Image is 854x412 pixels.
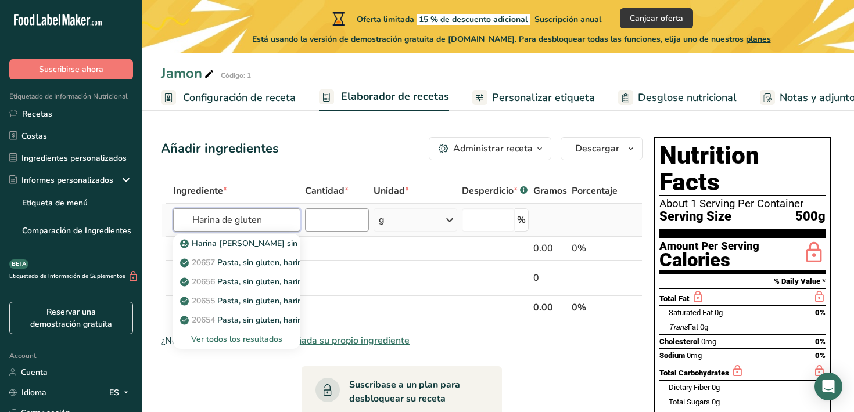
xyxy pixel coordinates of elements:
span: 0g [700,323,708,331]
a: 20657Pasta, sin gluten, harina de maíz y arroz, cocida [173,253,300,272]
div: Ver todos los resultados [182,333,291,345]
div: ES [109,386,133,400]
span: Sodium [659,351,685,360]
div: 0% [572,241,618,255]
span: 20657 [192,257,215,268]
span: 0g [712,383,720,392]
span: 0% [815,337,826,346]
div: ¿No encuentra su ingrediente? [161,334,643,348]
span: Canjear oferta [630,12,683,24]
span: 15 % de descuento adicional [417,14,530,25]
div: 0.00 [533,241,567,255]
span: Desglose nutricional [638,90,737,106]
span: Cantidad [305,184,349,198]
span: Ingrediente [173,184,227,198]
th: Totales netos [171,295,531,319]
span: 20656 [192,276,215,287]
a: 20655Pasta, sin gluten, harina de maíz y harina de quinua, cocida, COSECHA ANTIGUA [173,291,300,310]
span: 20655 [192,295,215,306]
span: Personalizar etiqueta [492,90,595,106]
div: Añadir ingredientes [161,139,279,158]
span: Total Fat [659,294,690,303]
a: Personalizar etiqueta [472,85,595,111]
a: 20656Pasta, sin gluten, harina de arroz y extracto de salvado de arroz, cocida, [PERSON_NAME] [173,272,300,291]
span: Unidad [374,184,409,198]
span: Porcentaje [572,184,618,198]
a: Reservar una demostración gratuita [9,302,133,334]
a: Idioma [9,382,46,403]
div: Código: 1 [221,70,251,81]
span: Total Sugars [669,397,710,406]
span: Añada su propio ingrediente [289,334,410,348]
button: Descargar [561,137,643,160]
th: 0.00 [531,295,569,319]
span: 500g [795,209,826,224]
div: Calories [659,252,759,269]
span: Configuración de receta [183,90,296,106]
div: Oferta limitada [330,12,601,26]
span: Está usando la versión de demostración gratuita de [DOMAIN_NAME]. Para desbloquear todas las func... [252,33,771,45]
span: Saturated Fat [669,308,713,317]
span: 0% [815,308,826,317]
span: Descargar [575,142,619,156]
a: Harina [PERSON_NAME] sin gluten [173,234,300,253]
span: 0mg [701,337,716,346]
button: Canjear oferta [620,8,693,28]
span: 0mg [687,351,702,360]
span: Dietary Fiber [669,383,710,392]
div: g [379,213,385,227]
span: Suscripción anual [534,14,601,25]
div: Ver todos los resultados [173,330,300,349]
i: Trans [669,323,688,331]
div: Suscríbase a un plan para desbloquear su receta [349,378,479,406]
span: Total Carbohydrates [659,368,729,377]
div: Desperdicio [462,184,528,198]
div: About 1 Serving Per Container [659,198,826,209]
span: 0g [712,397,720,406]
span: Suscribirse ahora [39,63,103,75]
th: 0% [569,295,620,319]
p: Pasta, sin gluten, harina de maíz y arroz, cocida [182,256,394,269]
a: Elaborador de recetas [319,84,449,111]
section: % Daily Value * [659,274,826,288]
span: Gramos [533,184,567,198]
div: Jamon [161,63,216,84]
button: Administrar receta [429,137,551,160]
span: Fat [669,323,698,331]
div: Open Intercom Messenger [814,373,842,400]
div: 0 [533,271,567,285]
span: 0% [815,351,826,360]
span: 0g [715,308,723,317]
div: BETA [9,259,28,269]
span: Cholesterol [659,337,699,346]
a: Configuración de receta [161,85,296,111]
span: planes [746,34,771,45]
p: Harina [PERSON_NAME] sin gluten [182,237,324,250]
input: Añadir ingrediente [173,208,300,232]
span: Elaborador de recetas [341,89,449,104]
div: Administrar receta [453,142,533,156]
span: Serving Size [659,209,731,224]
span: 20654 [192,315,215,326]
div: Informes personalizados [9,174,113,186]
h1: Nutrition Facts [659,142,826,196]
a: Desglose nutricional [618,85,737,111]
a: 20654Pasta, sin gluten, harina de arroz integral, cocida, TINKYADA [173,310,300,330]
div: Amount Per Serving [659,241,759,252]
button: Suscribirse ahora [9,59,133,79]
